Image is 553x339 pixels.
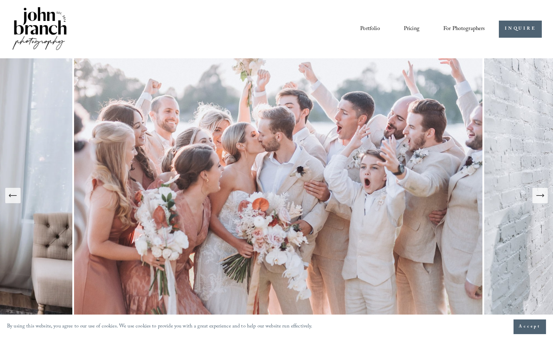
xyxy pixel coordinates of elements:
button: Accept [514,319,546,334]
button: Next Slide [532,188,548,203]
button: Previous Slide [5,188,21,203]
p: By using this website, you agree to our use of cookies. We use cookies to provide you with a grea... [7,322,313,332]
img: John Branch IV Photography [11,6,68,53]
a: INQUIRE [499,21,542,38]
span: Accept [519,323,541,330]
a: Pricing [404,23,420,35]
a: folder dropdown [443,23,485,35]
a: Portfolio [360,23,380,35]
img: A wedding party celebrating outdoors, featuring a bride and groom kissing amidst cheering bridesm... [72,58,484,333]
span: For Photographers [443,24,485,35]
